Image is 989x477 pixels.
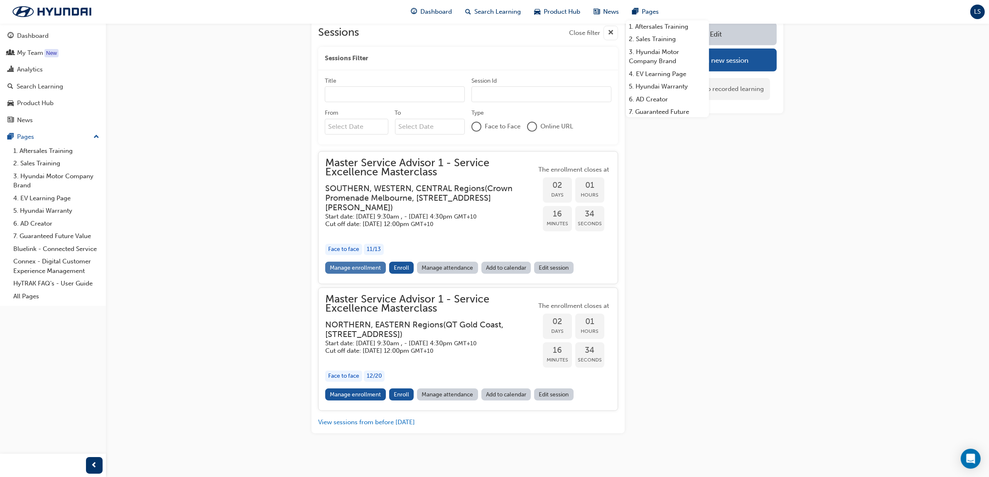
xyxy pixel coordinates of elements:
[481,388,531,401] a: Add to calendar
[3,27,103,129] button: DashboardMy TeamAnalyticsSearch LearningProduct HubNews
[543,317,572,327] span: 02
[91,460,98,471] span: prev-icon
[10,230,103,243] a: 7. Guaranteed Future Value
[485,122,520,131] span: Face to Face
[395,119,465,135] input: To
[17,132,34,142] div: Pages
[534,262,574,274] a: Edit session
[575,327,604,336] span: Hours
[3,96,103,111] a: Product Hub
[10,277,103,290] a: HyTRAK FAQ's - User Guide
[645,49,777,71] a: Create a new session
[683,56,749,64] div: Create a new session
[471,109,484,117] div: Type
[325,339,523,347] h5: Start date: [DATE] 9:30am , - [DATE] 4:30pm
[536,165,611,175] span: The enrollment closes at
[569,26,618,40] button: Close filter
[626,68,709,81] a: 4. EV Learning Page
[626,93,709,106] a: 6. AD Creator
[543,181,572,190] span: 02
[394,391,409,398] span: Enroll
[970,5,985,19] button: LS
[10,157,103,170] a: 2. Sales Training
[17,82,63,91] div: Search Learning
[325,54,368,63] span: Sessions Filter
[417,388,478,401] a: Manage attendance
[405,3,459,20] a: guage-iconDashboard
[7,32,14,40] span: guage-icon
[411,347,433,354] span: Australian Eastern Standard Time GMT+10
[3,28,103,44] a: Dashboard
[481,262,531,274] a: Add to calendar
[961,449,981,469] div: Open Intercom Messenger
[633,7,639,17] span: pages-icon
[325,184,523,213] h3: SOUTHERN, WESTERN, CENTRAL Regions ( Crown Promenade Melbourne, [STREET_ADDRESS][PERSON_NAME] )
[325,262,386,274] a: Manage enrollment
[575,209,604,219] span: 34
[466,7,471,17] span: search-icon
[395,109,401,117] div: To
[325,244,362,255] div: Face to face
[417,262,478,274] a: Manage attendance
[325,158,611,277] button: Master Service Advisor 1 - Service Excellence MasterclassSOUTHERN, WESTERN, CENTRAL Regions(Crown...
[575,181,604,190] span: 01
[626,46,709,68] a: 3. Hyundai Motor Company Brand
[17,98,54,108] div: Product Hub
[3,79,103,94] a: Search Learning
[411,221,433,228] span: Australian Eastern Standard Time GMT+10
[710,30,722,38] div: Edit
[325,295,536,313] span: Master Service Advisor 1 - Service Excellence Masterclass
[10,255,103,277] a: Connex - Digital Customer Experience Management
[10,145,103,157] a: 1. Aftersales Training
[594,7,600,17] span: news-icon
[10,204,103,217] a: 5. Hyundai Warranty
[364,371,385,382] div: 12 / 20
[543,355,572,365] span: Minutes
[575,317,604,327] span: 01
[696,78,770,100] div: No recorded learning
[626,20,709,33] a: 1. Aftersales Training
[318,418,415,427] button: View sessions from before [DATE]
[471,77,497,85] div: Session Id
[575,190,604,200] span: Hours
[389,262,414,274] button: Enroll
[17,65,43,74] div: Analytics
[543,327,572,336] span: Days
[626,33,709,46] a: 2. Sales Training
[421,7,452,17] span: Dashboard
[389,388,414,401] button: Enroll
[325,295,611,404] button: Master Service Advisor 1 - Service Excellence MasterclassNORTHERN, EASTERN Regions(QT Gold Coast,...
[543,346,572,355] span: 16
[642,7,659,17] span: Pages
[325,320,523,339] h3: NORTHERN, EASTERN Regions ( QT Gold Coast, [STREET_ADDRESS] )
[604,7,619,17] span: News
[10,192,103,205] a: 4. EV Learning Page
[7,133,14,141] span: pages-icon
[569,28,600,38] span: Close filter
[7,66,14,74] span: chart-icon
[325,109,338,117] div: From
[626,3,666,20] a: pages-iconPages
[7,117,14,124] span: news-icon
[325,158,536,177] span: Master Service Advisor 1 - Service Excellence Masterclass
[17,31,49,41] div: Dashboard
[543,209,572,219] span: 16
[535,7,541,17] span: car-icon
[17,116,33,125] div: News
[454,340,476,347] span: Australian Eastern Standard Time GMT+10
[325,371,362,382] div: Face to face
[974,7,981,17] span: LS
[10,290,103,303] a: All Pages
[454,213,476,220] span: Australian Eastern Standard Time GMT+10
[608,28,614,38] span: cross-icon
[475,7,521,17] span: Search Learning
[3,113,103,128] a: News
[325,119,388,135] input: From
[471,86,611,102] input: Session Id
[10,217,103,230] a: 6. AD Creator
[575,355,604,365] span: Seconds
[325,213,523,221] h5: Start date: [DATE] 9:30am , - [DATE] 4:30pm
[575,346,604,355] span: 34
[626,80,709,93] a: 5. Hyundai Warranty
[534,388,574,401] a: Edit session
